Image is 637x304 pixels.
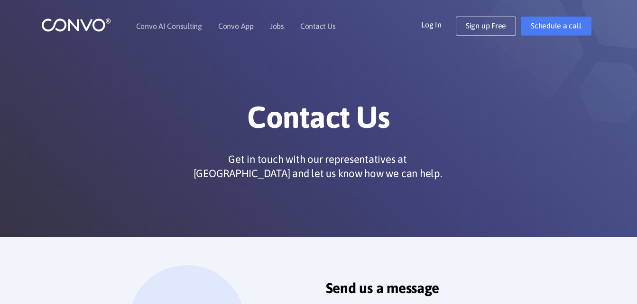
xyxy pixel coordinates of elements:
img: logo_1.png [41,18,111,32]
h1: Contact Us [55,99,582,143]
h2: Send us a message [326,279,589,304]
a: Schedule a call [521,17,591,36]
a: Jobs [270,22,284,30]
p: Get in touch with our representatives at [GEOGRAPHIC_DATA] and let us know how we can help. [190,152,446,180]
a: Contact Us [300,22,336,30]
a: Convo App [218,22,254,30]
a: Log In [421,17,456,32]
a: Sign up Free [456,17,516,36]
a: Convo AI Consulting [136,22,202,30]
